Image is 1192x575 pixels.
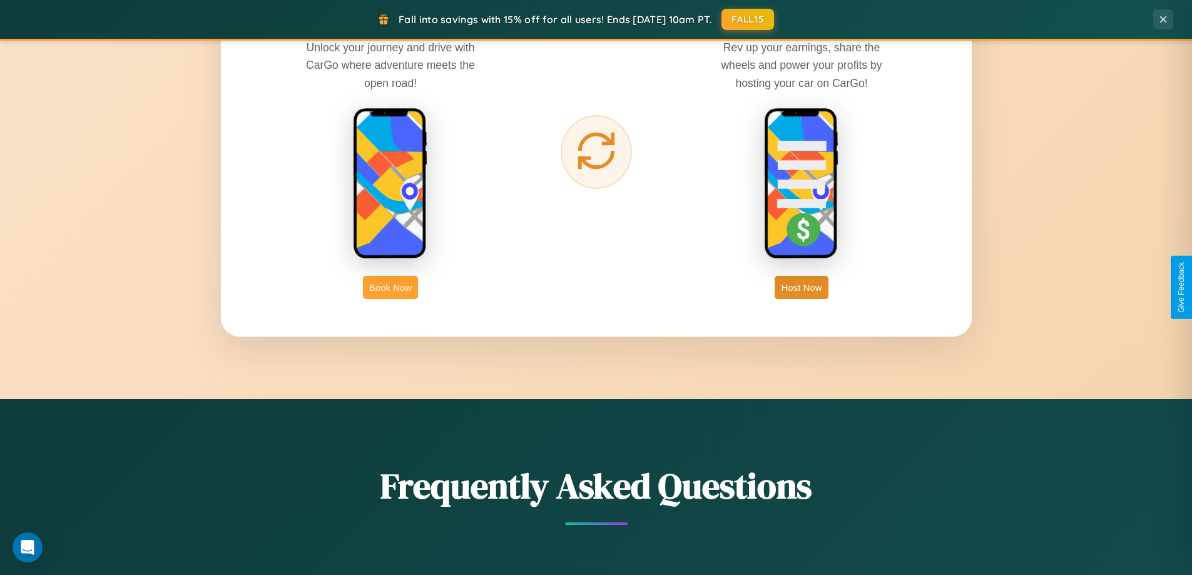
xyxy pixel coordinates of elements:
span: Fall into savings with 15% off for all users! Ends [DATE] 10am PT. [399,13,712,26]
h2: Frequently Asked Questions [221,462,972,510]
p: Unlock your journey and drive with CarGo where adventure meets the open road! [297,39,484,91]
img: host phone [764,108,839,260]
button: FALL15 [721,9,774,30]
button: Book Now [363,276,418,299]
button: Host Now [775,276,828,299]
div: Give Feedback [1177,262,1186,313]
img: rent phone [353,108,428,260]
div: Open Intercom Messenger [13,532,43,562]
p: Rev up your earnings, share the wheels and power your profits by hosting your car on CarGo! [708,39,895,91]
